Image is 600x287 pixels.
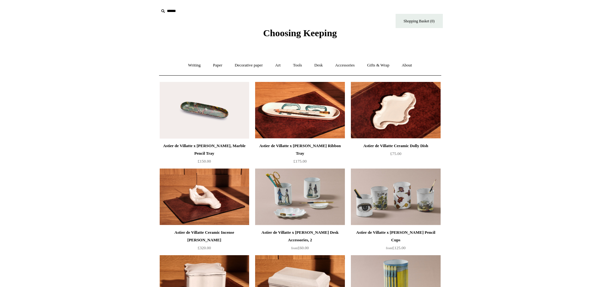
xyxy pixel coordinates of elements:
[291,246,298,250] span: from
[161,142,248,157] div: Astier de Villatte x [PERSON_NAME], Marble Pencil Tray
[160,169,249,225] a: Astier de Villatte Ceramic Incense Holder, Serena Astier de Villatte Ceramic Incense Holder, Serena
[291,245,309,250] span: £60.00
[293,159,306,164] span: £175.00
[197,245,211,250] span: £320.00
[255,229,345,255] a: Astier de Villatte x [PERSON_NAME] Desk Accessories, 2 from£60.00
[396,57,418,74] a: About
[255,82,345,139] img: Astier de Villatte x John Derian Ribbon Tray
[160,229,249,255] a: Astier de Villatte Ceramic Incense [PERSON_NAME] £320.00
[390,151,402,156] span: £75.00
[263,28,337,38] span: Choosing Keeping
[386,246,392,250] span: from
[351,82,440,139] img: Astier de Villatte Ceramic Dolly Dish
[207,57,228,74] a: Paper
[263,33,337,37] a: Choosing Keeping
[270,57,286,74] a: Art
[255,169,345,225] img: Astier de Villatte x John Derian Desk Accessories, 2
[182,57,206,74] a: Writing
[161,229,248,244] div: Astier de Villatte Ceramic Incense [PERSON_NAME]
[352,142,439,150] div: Astier de Villatte Ceramic Dolly Dish
[287,57,308,74] a: Tools
[160,169,249,225] img: Astier de Villatte Ceramic Incense Holder, Serena
[361,57,395,74] a: Gifts & Wrap
[257,142,343,157] div: Astier de Villatte x [PERSON_NAME] Ribbon Tray
[160,82,249,139] a: Astier de Villatte x John Derian Desk, Marble Pencil Tray Astier de Villatte x John Derian Desk, ...
[396,14,443,28] a: Shopping Basket (0)
[160,82,249,139] img: Astier de Villatte x John Derian Desk, Marble Pencil Tray
[329,57,360,74] a: Accessories
[197,159,211,164] span: £150.00
[255,169,345,225] a: Astier de Villatte x John Derian Desk Accessories, 2 Astier de Villatte x John Derian Desk Access...
[386,245,405,250] span: £125.00
[351,142,440,168] a: Astier de Villatte Ceramic Dolly Dish £75.00
[229,57,268,74] a: Decorative paper
[257,229,343,244] div: Astier de Villatte x [PERSON_NAME] Desk Accessories, 2
[351,169,440,225] a: Astier de Villatte x John Derian Pencil Cups Astier de Villatte x John Derian Pencil Cups
[160,142,249,168] a: Astier de Villatte x [PERSON_NAME], Marble Pencil Tray £150.00
[351,169,440,225] img: Astier de Villatte x John Derian Pencil Cups
[352,229,439,244] div: Astier de Villatte x [PERSON_NAME] Pencil Cups
[351,82,440,139] a: Astier de Villatte Ceramic Dolly Dish Astier de Villatte Ceramic Dolly Dish
[255,82,345,139] a: Astier de Villatte x John Derian Ribbon Tray Astier de Villatte x John Derian Ribbon Tray
[255,142,345,168] a: Astier de Villatte x [PERSON_NAME] Ribbon Tray £175.00
[309,57,329,74] a: Desk
[351,229,440,255] a: Astier de Villatte x [PERSON_NAME] Pencil Cups from£125.00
